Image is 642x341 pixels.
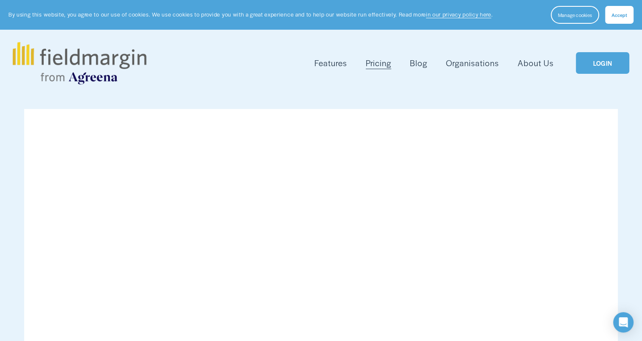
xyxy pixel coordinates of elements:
div: Open Intercom Messenger [613,312,634,333]
span: Accept [611,11,627,18]
a: Organisations [446,56,499,70]
button: Manage cookies [551,6,599,24]
a: in our privacy policy here [426,11,491,18]
a: folder dropdown [314,56,347,70]
span: Features [314,57,347,69]
a: Blog [410,56,427,70]
a: LOGIN [576,52,629,74]
a: About Us [518,56,554,70]
button: Accept [605,6,634,24]
a: Pricing [366,56,391,70]
span: Manage cookies [558,11,592,18]
p: By using this website, you agree to our use of cookies. We use cookies to provide you with a grea... [8,11,493,19]
img: fieldmargin.com [13,42,146,84]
